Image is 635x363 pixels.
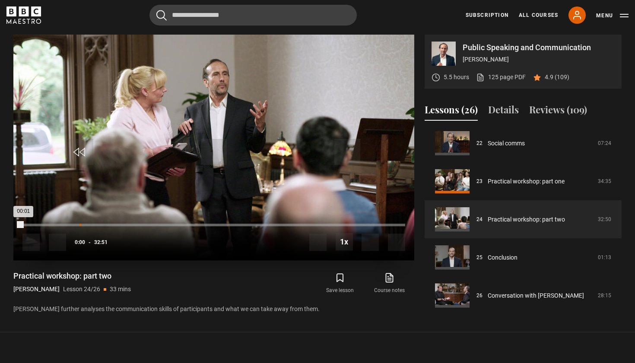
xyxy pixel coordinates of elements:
[488,253,518,262] a: Conclusion
[149,5,357,26] input: Search
[49,234,66,251] button: Mute
[476,73,526,82] a: 125 page PDF
[596,11,629,20] button: Toggle navigation
[309,234,327,251] button: Next Lesson
[463,44,615,51] p: Public Speaking and Communication
[519,11,558,19] a: All Courses
[444,73,469,82] p: 5.5 hours
[315,271,365,296] button: Save lesson
[388,234,405,251] button: Fullscreen
[13,305,414,314] p: [PERSON_NAME] further analyses the communication skills of participants and what we can take away...
[466,11,508,19] a: Subscription
[94,235,108,250] span: 32:51
[362,234,379,251] button: Captions
[13,271,131,281] h1: Practical workshop: part two
[13,35,414,260] video-js: Video Player
[488,215,565,224] a: Practical workshop: part two
[63,285,100,294] p: Lesson 24/26
[488,139,525,148] a: Social comms
[22,224,405,226] div: Progress Bar
[488,291,584,300] a: Conversation with [PERSON_NAME]
[22,234,40,251] button: Pause
[463,55,615,64] p: [PERSON_NAME]
[529,103,587,121] button: Reviews (109)
[488,103,519,121] button: Details
[75,235,85,250] span: 0:00
[336,233,353,251] button: Playback Rate
[488,177,565,186] a: Practical workshop: part one
[156,10,167,21] button: Submit the search query
[6,6,41,24] svg: BBC Maestro
[13,285,60,294] p: [PERSON_NAME]
[110,285,131,294] p: 33 mins
[365,271,414,296] a: Course notes
[89,239,91,245] span: -
[425,103,478,121] button: Lessons (26)
[545,73,569,82] p: 4.9 (109)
